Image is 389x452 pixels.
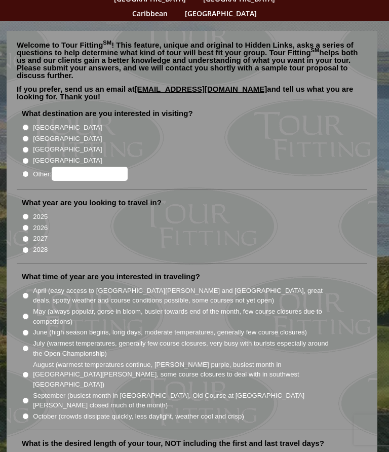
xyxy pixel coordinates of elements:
[33,167,127,181] label: Other:
[127,6,173,21] a: Caribbean
[33,212,48,222] label: 2025
[22,108,193,119] label: What destination are you interested in visiting?
[103,40,111,46] sup: SM
[22,198,162,208] label: What year are you looking to travel in?
[33,411,244,422] label: October (crowds dissipate quickly, less daylight, weather cool and crisp)
[22,272,200,282] label: What time of year are you interested in traveling?
[33,123,102,133] label: [GEOGRAPHIC_DATA]
[22,438,324,448] label: What is the desired length of your tour, NOT including the first and last travel days?
[17,85,367,108] p: If you prefer, send us an email at and tell us what you are looking for. Thank you!
[135,85,267,93] a: [EMAIL_ADDRESS][DOMAIN_NAME]
[52,167,128,181] input: Other:
[33,245,48,255] label: 2028
[33,327,307,337] label: June (high season begins, long days, moderate temperatures, generally few course closures)
[33,156,102,166] label: [GEOGRAPHIC_DATA]
[33,391,329,410] label: September (busiest month in [GEOGRAPHIC_DATA], Old Course at [GEOGRAPHIC_DATA][PERSON_NAME] close...
[33,234,48,244] label: 2027
[311,47,320,53] sup: SM
[33,144,102,155] label: [GEOGRAPHIC_DATA]
[17,41,367,79] p: Welcome to Tour Fitting ! This feature, unique and original to Hidden Links, asks a series of que...
[33,134,102,144] label: [GEOGRAPHIC_DATA]
[33,286,329,306] label: April (easy access to [GEOGRAPHIC_DATA][PERSON_NAME] and [GEOGRAPHIC_DATA], great deals, spotty w...
[33,360,329,390] label: August (warmest temperatures continue, [PERSON_NAME] purple, busiest month in [GEOGRAPHIC_DATA][P...
[33,338,329,358] label: July (warmest temperatures, generally few course closures, very busy with tourists especially aro...
[180,6,262,21] a: [GEOGRAPHIC_DATA]
[33,307,329,326] label: May (always popular, gorse in bloom, busier towards end of the month, few course closures due to ...
[33,223,48,233] label: 2026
